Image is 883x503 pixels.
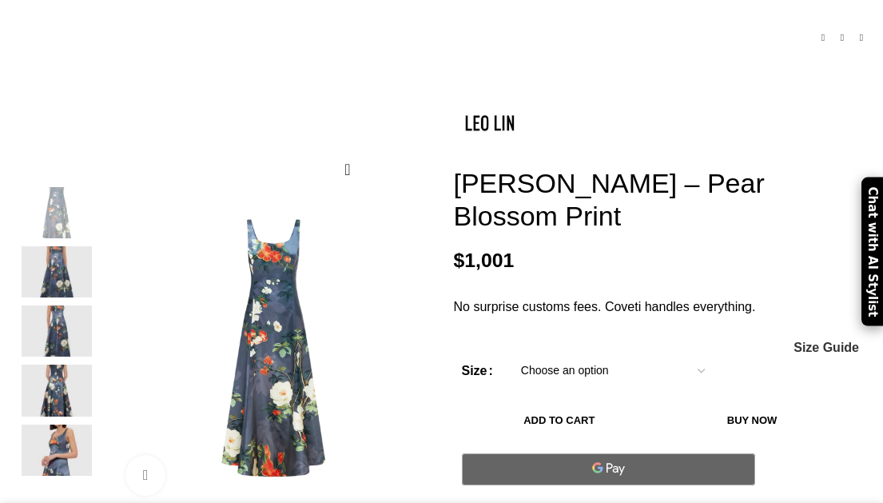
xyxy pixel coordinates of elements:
[454,250,515,271] bdi: 1,001
[462,453,755,485] button: Pay with GPay
[462,361,493,381] label: Size
[462,404,658,437] button: Add to cart
[852,28,871,47] a: Next product
[8,187,105,238] img: Charlotte Maxi Dress - Pear Blossom Print
[454,167,872,233] h1: [PERSON_NAME] – Pear Blossom Print
[8,365,105,416] img: Charlotte Maxi Dress - Pear Blossom Print
[813,28,833,47] a: Previous product
[454,87,526,159] img: Leo Lin
[665,404,839,437] button: Buy now
[459,494,758,496] iframe: Secure payment input frame
[793,341,859,354] a: Size Guide
[8,425,105,476] img: leo lin clothing
[454,250,465,271] span: $
[454,297,872,317] p: No surprise customs fees. Coveti handles everything.
[8,305,105,357] img: leo lin dresses
[8,246,105,297] img: leo lin dress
